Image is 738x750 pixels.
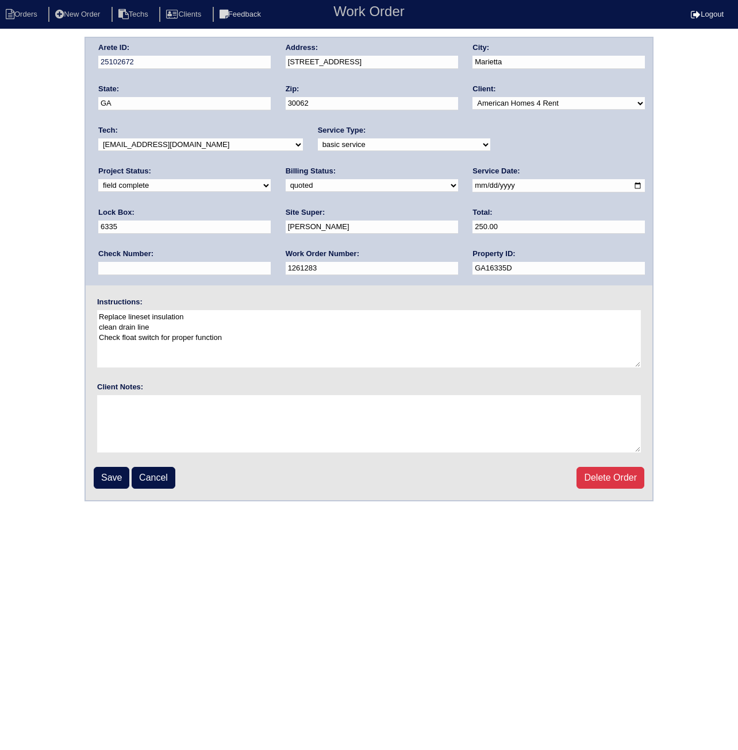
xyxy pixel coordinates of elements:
a: Cancel [132,467,175,489]
label: Service Date: [472,166,520,176]
label: Client Notes: [97,382,143,392]
textarea: Replace lineset insulation clean drain line Check float switch for proper function [97,310,641,368]
label: Instructions: [97,297,143,307]
a: New Order [48,10,109,18]
label: Project Status: [98,166,151,176]
li: New Order [48,7,109,22]
label: Tech: [98,125,118,136]
a: Logout [691,10,724,18]
a: Clients [159,10,210,18]
label: Address: [286,42,318,53]
label: State: [98,84,119,94]
label: Billing Status: [286,166,336,176]
label: Check Number: [98,249,153,259]
label: Total: [472,207,492,218]
input: Save [94,467,129,489]
li: Feedback [213,7,270,22]
a: Techs [112,10,157,18]
input: Enter a location [286,56,458,69]
li: Techs [112,7,157,22]
label: Arete ID: [98,42,129,53]
label: Site Super: [286,207,325,218]
label: Work Order Number: [286,249,359,259]
label: Client: [472,84,495,94]
a: Delete Order [576,467,644,489]
label: Zip: [286,84,299,94]
label: Lock Box: [98,207,134,218]
label: Property ID: [472,249,515,259]
label: Service Type: [318,125,366,136]
label: City: [472,42,489,53]
li: Clients [159,7,210,22]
